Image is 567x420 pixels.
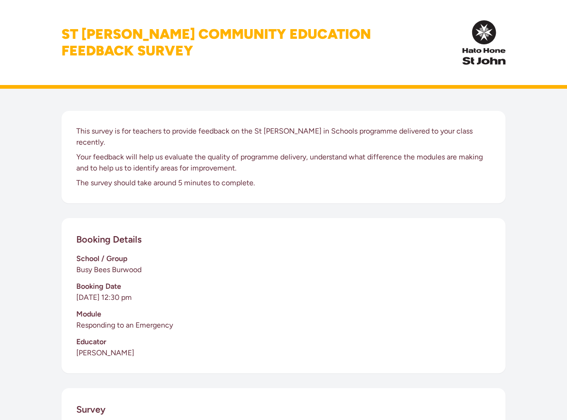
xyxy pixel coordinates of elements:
[76,403,105,416] h2: Survey
[76,281,491,292] h3: Booking Date
[462,20,505,65] img: InPulse
[76,126,491,148] p: This survey is for teachers to provide feedback on the St [PERSON_NAME] in Schools programme deli...
[76,292,491,303] p: [DATE] 12:30 pm
[76,253,491,264] h3: School / Group
[76,233,142,246] h2: Booking Details
[76,336,491,347] h3: Educator
[76,347,491,359] p: [PERSON_NAME]
[76,320,491,331] p: Responding to an Emergency
[76,309,491,320] h3: Module
[76,264,491,275] p: Busy Bees Burwood
[76,177,491,189] p: The survey should take around 5 minutes to complete.
[76,152,491,174] p: Your feedback will help us evaluate the quality of programme delivery, understand what difference...
[62,26,371,59] h1: St [PERSON_NAME] Community Education Feedback Survey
